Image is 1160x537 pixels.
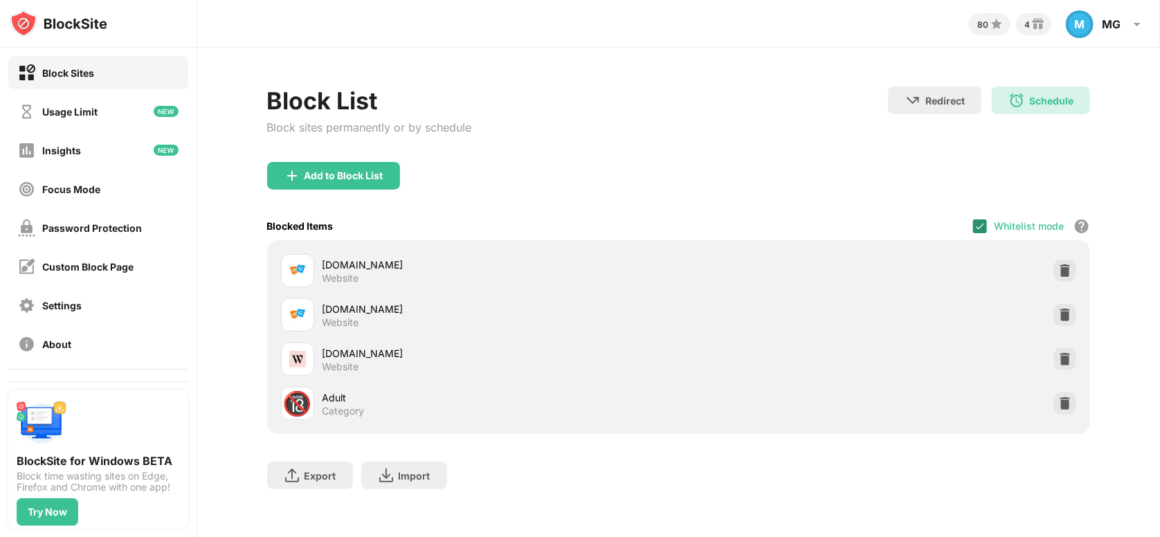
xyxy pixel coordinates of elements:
div: Try Now [28,507,67,518]
div: Block List [267,87,472,115]
img: reward-small.svg [1030,16,1046,33]
div: Password Protection [42,222,142,234]
div: [DOMAIN_NAME] [323,257,679,272]
div: Whitelist mode [994,220,1064,232]
img: check.svg [975,221,986,232]
div: Website [323,272,359,284]
div: Block sites permanently or by schedule [267,120,472,134]
div: 4 [1024,19,1030,30]
div: Usage Limit [42,106,98,118]
img: insights-off.svg [18,142,35,159]
div: Website [323,316,359,329]
div: [DOMAIN_NAME] [323,346,679,361]
img: points-small.svg [988,16,1005,33]
div: Import [399,470,431,482]
div: About [42,338,71,350]
img: focus-off.svg [18,181,35,198]
div: Website [323,361,359,373]
div: Adult [323,390,679,405]
div: Export [305,470,336,482]
div: Focus Mode [42,183,100,195]
img: favicons [289,351,306,367]
img: favicons [289,262,306,279]
div: Custom Block Page [42,261,134,273]
img: customize-block-page-off.svg [18,258,35,275]
img: push-desktop.svg [17,399,66,448]
div: Category [323,405,365,417]
div: Schedule [1029,95,1073,107]
div: Block time wasting sites on Edge, Firefox and Chrome with one app! [17,471,180,493]
div: M [1066,10,1094,38]
img: new-icon.svg [154,145,179,156]
img: new-icon.svg [154,106,179,117]
div: BlockSite for Windows BETA [17,454,180,468]
div: 🔞 [283,390,312,418]
div: Add to Block List [305,170,383,181]
div: 80 [977,19,988,30]
img: time-usage-off.svg [18,103,35,120]
div: Block Sites [42,67,94,79]
img: password-protection-off.svg [18,219,35,237]
img: favicons [289,307,306,323]
div: Blocked Items [267,220,334,232]
div: Settings [42,300,82,311]
img: block-on.svg [18,64,35,82]
div: Redirect [925,95,965,107]
img: logo-blocksite.svg [10,10,107,37]
div: [DOMAIN_NAME] [323,302,679,316]
img: about-off.svg [18,336,35,353]
div: MG [1102,17,1121,31]
img: settings-off.svg [18,297,35,314]
div: Insights [42,145,81,156]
